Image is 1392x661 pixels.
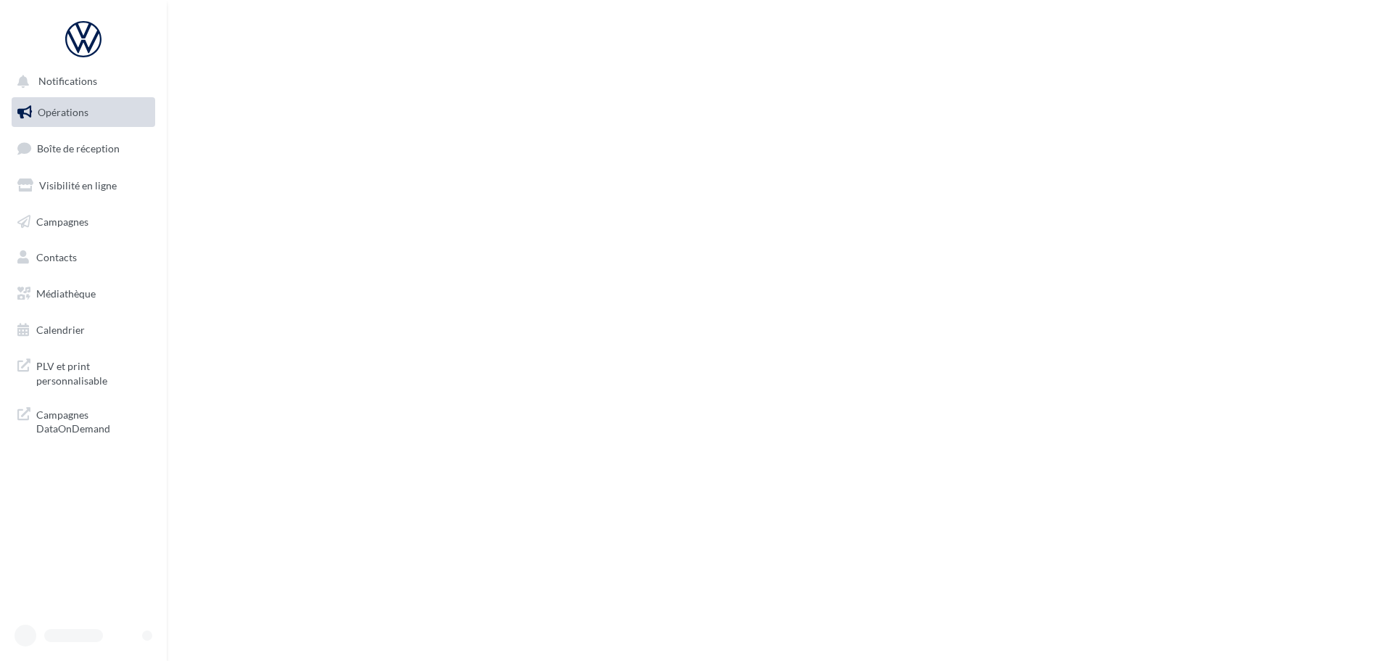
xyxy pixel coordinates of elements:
span: Calendrier [36,324,85,336]
a: Contacts [9,242,158,273]
a: Campagnes [9,207,158,237]
span: Visibilité en ligne [39,179,117,192]
a: Calendrier [9,315,158,345]
span: Notifications [38,75,97,88]
a: Médiathèque [9,279,158,309]
span: Campagnes DataOnDemand [36,405,149,436]
span: Campagnes [36,215,88,227]
a: Campagnes DataOnDemand [9,399,158,442]
a: Opérations [9,97,158,128]
span: Contacts [36,251,77,263]
a: Visibilité en ligne [9,171,158,201]
span: Médiathèque [36,287,96,300]
span: PLV et print personnalisable [36,356,149,387]
a: PLV et print personnalisable [9,350,158,393]
span: Boîte de réception [37,142,120,155]
span: Opérations [38,106,88,118]
a: Boîte de réception [9,133,158,164]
